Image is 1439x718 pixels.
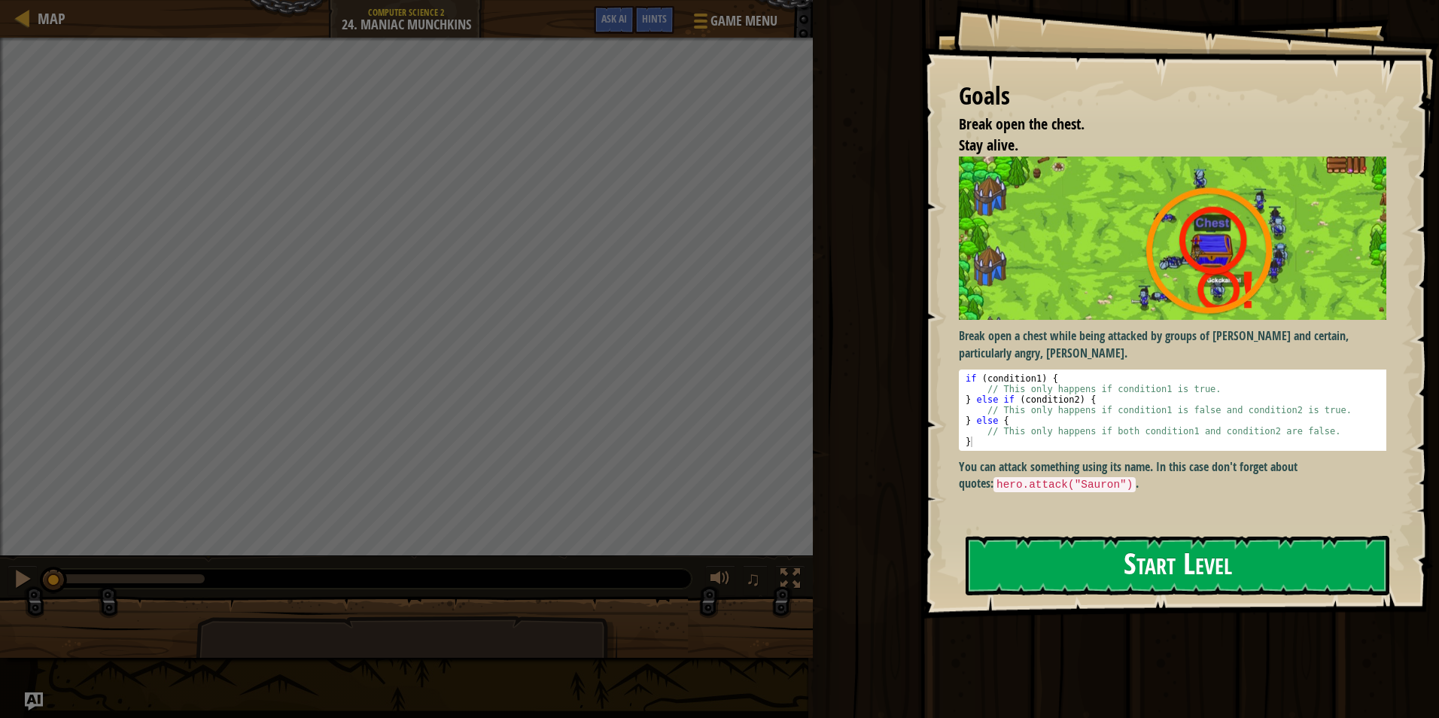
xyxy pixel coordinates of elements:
button: Adjust volume [705,565,735,596]
p: Break open a chest while being attacked by groups of [PERSON_NAME] and certain, particularly angr... [959,327,1398,362]
span: Ask AI [601,11,627,26]
li: Break open the chest. [940,114,1383,135]
a: Map [30,8,65,29]
button: Ctrl + P: Pause [8,565,38,596]
span: Break open the chest. [959,114,1085,134]
span: Stay alive. [959,135,1018,155]
div: Goals [959,79,1386,114]
button: Ask AI [25,692,43,710]
span: Map [38,8,65,29]
button: Toggle fullscreen [775,565,805,596]
span: ♫ [746,567,761,590]
button: ♫ [743,565,768,596]
button: Ask AI [594,6,634,34]
button: Game Menu [682,6,786,41]
span: Hints [642,11,667,26]
li: Stay alive. [940,135,1383,157]
p: You can attack something using its name. In this case don't forget about quotes: . [959,458,1398,493]
button: Start Level [966,536,1389,595]
code: hero.attack("Sauron") [993,477,1136,492]
span: Game Menu [710,11,777,31]
img: Maniac munchkins [959,157,1398,320]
